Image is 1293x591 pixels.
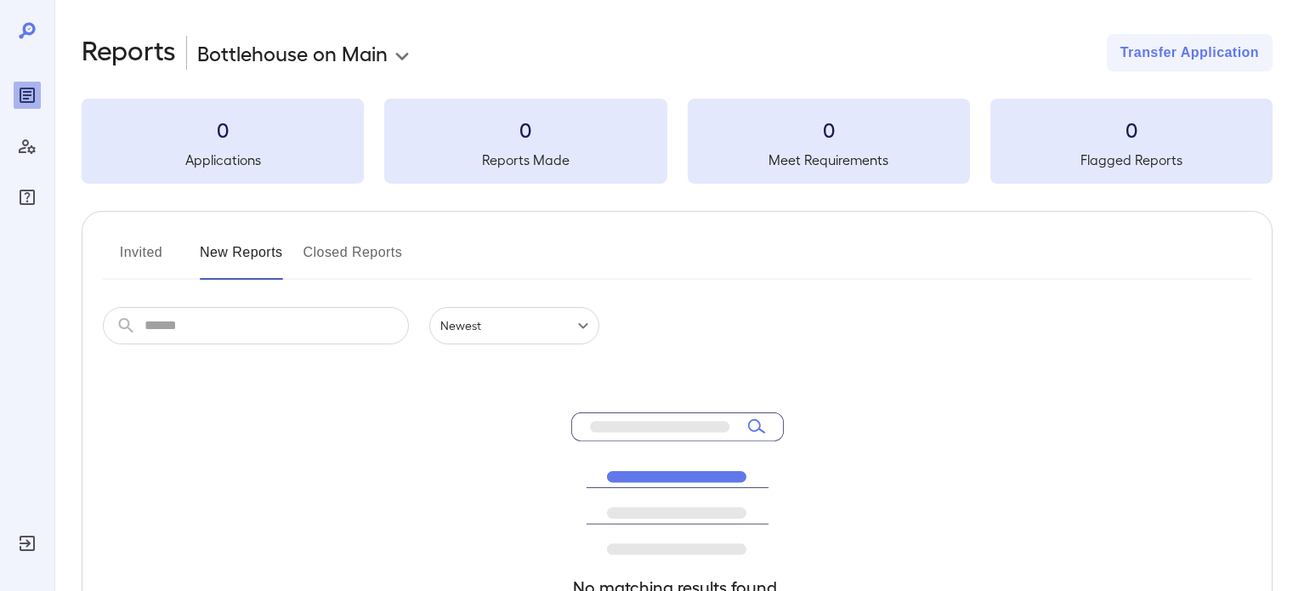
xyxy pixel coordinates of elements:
[14,530,41,557] div: Log Out
[429,307,599,344] div: Newest
[14,82,41,109] div: Reports
[197,39,388,66] p: Bottlehouse on Main
[200,239,283,280] button: New Reports
[688,150,970,170] h5: Meet Requirements
[82,150,364,170] h5: Applications
[990,150,1273,170] h5: Flagged Reports
[14,184,41,211] div: FAQ
[303,239,403,280] button: Closed Reports
[14,133,41,160] div: Manage Users
[82,34,176,71] h2: Reports
[82,99,1273,184] summary: 0Applications0Reports Made0Meet Requirements0Flagged Reports
[384,116,666,143] h3: 0
[688,116,970,143] h3: 0
[82,116,364,143] h3: 0
[103,239,179,280] button: Invited
[384,150,666,170] h5: Reports Made
[990,116,1273,143] h3: 0
[1107,34,1273,71] button: Transfer Application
